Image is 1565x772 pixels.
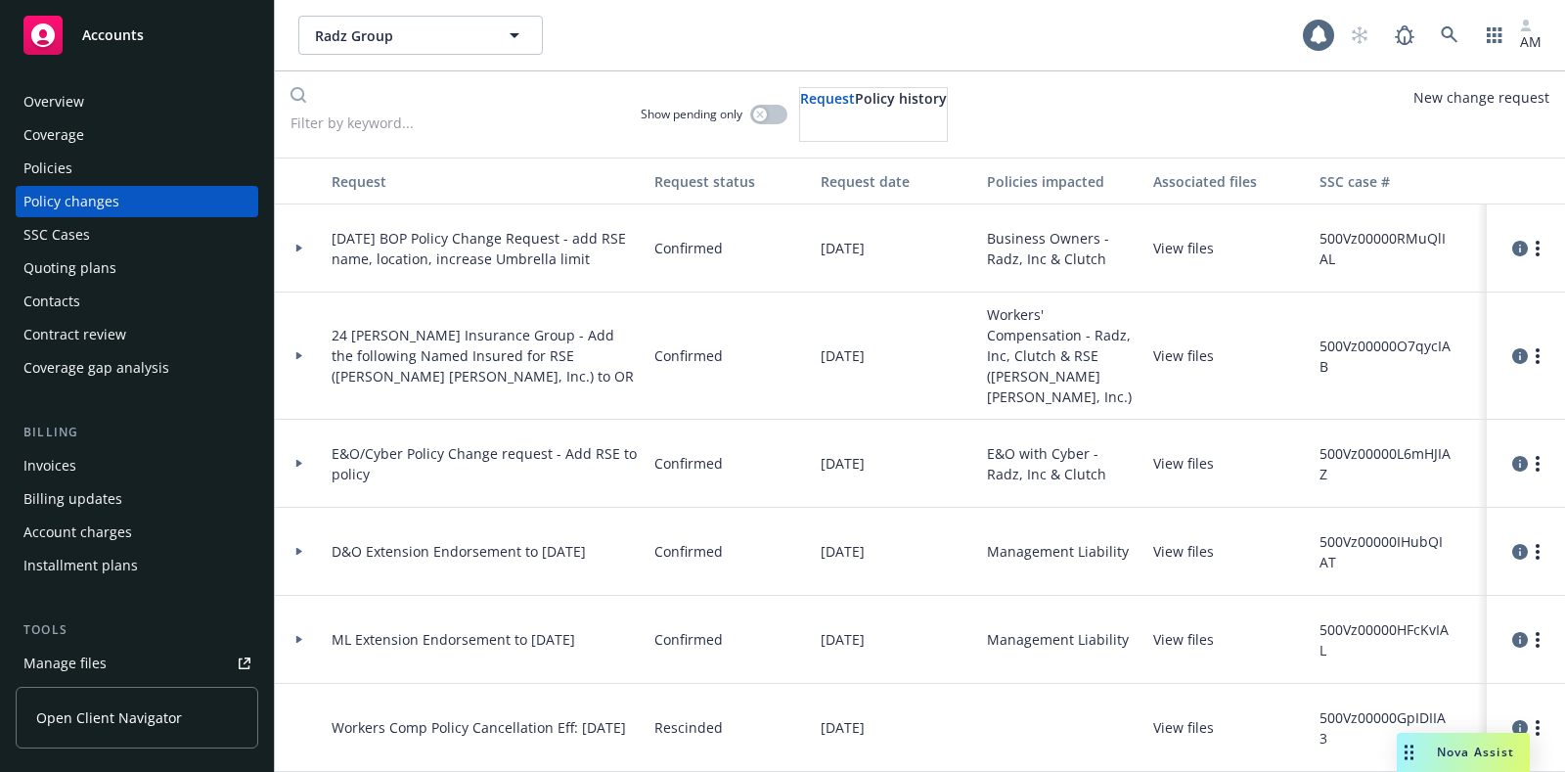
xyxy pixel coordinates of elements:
[275,204,324,293] div: Toggle Row Expanded
[16,286,258,317] a: Contacts
[1413,88,1549,107] span: New change request
[16,8,258,63] a: Accounts
[16,153,258,184] a: Policies
[16,86,258,117] a: Overview
[16,252,258,284] a: Quoting plans
[16,620,258,640] div: Tools
[16,648,258,679] a: Manage files
[291,103,629,142] input: Filter by keyword...
[654,629,723,650] span: Confirmed
[1430,16,1469,55] a: Search
[23,86,84,117] div: Overview
[16,483,258,515] a: Billing updates
[1536,241,1540,256] a: more
[647,158,813,204] button: Request status
[987,629,1129,650] span: Management Liability
[1319,619,1451,660] a: 500Vz00000HFcKvIAL
[23,286,80,317] div: Contacts
[1437,744,1514,760] span: Nova Assist
[654,717,723,738] span: Rescinded
[1397,733,1421,772] div: Drag to move
[332,541,586,562] span: D&O Extension Endorsement to [DATE]
[1319,443,1451,484] a: 500Vz00000L6mHJIAZ
[332,443,639,484] span: E&O/Cyber Policy Change request - Add RSE to policy
[821,453,865,474] span: [DATE]
[821,541,865,562] span: [DATE]
[23,352,169,384] div: Coverage gap analysis
[16,119,258,151] a: Coverage
[987,443,1138,484] span: E&O with Cyber - Radz, Inc & Clutch
[315,25,484,46] span: Radz Group
[813,158,979,204] button: Request date
[1153,238,1214,258] a: View files
[1153,453,1214,474] a: View files
[1413,87,1549,142] a: New change request
[1520,31,1542,52] div: AM
[654,541,723,562] span: Confirmed
[821,629,865,650] span: [DATE]
[979,158,1145,204] button: Policies impacted
[332,228,639,269] span: [DATE] BOP Policy Change Request - add RSE name, location, increase Umbrella limit
[654,238,723,258] span: Confirmed
[275,420,324,508] div: Toggle Row Expanded
[654,171,805,192] div: Request status
[23,517,132,548] div: Account charges
[1536,632,1540,648] a: more
[275,684,324,772] div: Toggle Row Expanded
[1536,348,1540,364] a: more
[82,27,144,43] span: Accounts
[1153,171,1304,192] div: Associated files
[654,345,723,366] span: Confirmed
[291,87,306,103] svg: Search
[23,119,84,151] div: Coverage
[23,648,107,679] div: Manage files
[1512,456,1528,472] a: circleInformation
[23,153,72,184] div: Policies
[1153,629,1214,650] a: View files
[332,325,639,386] span: 24 [PERSON_NAME] Insurance Group - Add the following Named Insured for RSE ([PERSON_NAME] [PERSON...
[1319,531,1451,572] a: 500Vz00000IHubQIAT
[1319,228,1451,269] a: 500Vz00000RMuQlIAL
[1512,720,1528,736] a: circleInformation
[987,228,1138,269] span: Business Owners - Radz, Inc & Clutch
[641,106,742,122] span: Show pending only
[23,186,119,217] div: Policy changes
[16,423,258,442] div: Billing
[332,629,575,650] span: ML Extension Endorsement to [DATE]
[275,293,324,420] div: Toggle Row Expanded
[332,171,639,192] div: Request
[23,252,116,284] div: Quoting plans
[821,171,971,192] div: Request date
[1153,541,1214,562] a: View files
[324,158,647,204] button: Request
[23,219,90,250] div: SSC Cases
[16,550,258,581] a: Installment plans
[1536,456,1540,472] a: more
[1319,171,1451,192] div: SSC case #
[23,450,76,481] div: Invoices
[23,319,126,350] div: Contract review
[16,186,258,217] a: Policy changes
[987,304,1138,407] span: Workers' Compensation - Radz, Inc, Clutch & RSE ([PERSON_NAME] [PERSON_NAME], Inc.)
[1319,336,1451,377] a: 500Vz00000O7qycIAB
[800,88,855,109] span: Request
[1153,717,1214,738] a: View files
[1385,16,1424,55] a: Report a Bug
[1512,241,1528,256] a: circleInformation
[298,16,543,55] button: Radz Group
[1153,345,1214,366] a: View files
[16,517,258,548] a: Account charges
[821,238,865,258] span: [DATE]
[1397,733,1530,772] button: Nova Assist
[16,319,258,350] a: Contract review
[1512,348,1528,364] a: circleInformation
[275,596,324,684] div: Toggle Row Expanded
[23,550,138,581] div: Installment plans
[23,483,122,515] div: Billing updates
[1475,16,1514,55] a: Switch app
[1536,544,1540,560] a: more
[1145,158,1312,204] button: Associated files
[332,717,626,738] span: Workers Comp Policy Cancellation Eff: [DATE]
[1512,632,1528,648] a: circleInformation
[855,88,947,109] span: Policy history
